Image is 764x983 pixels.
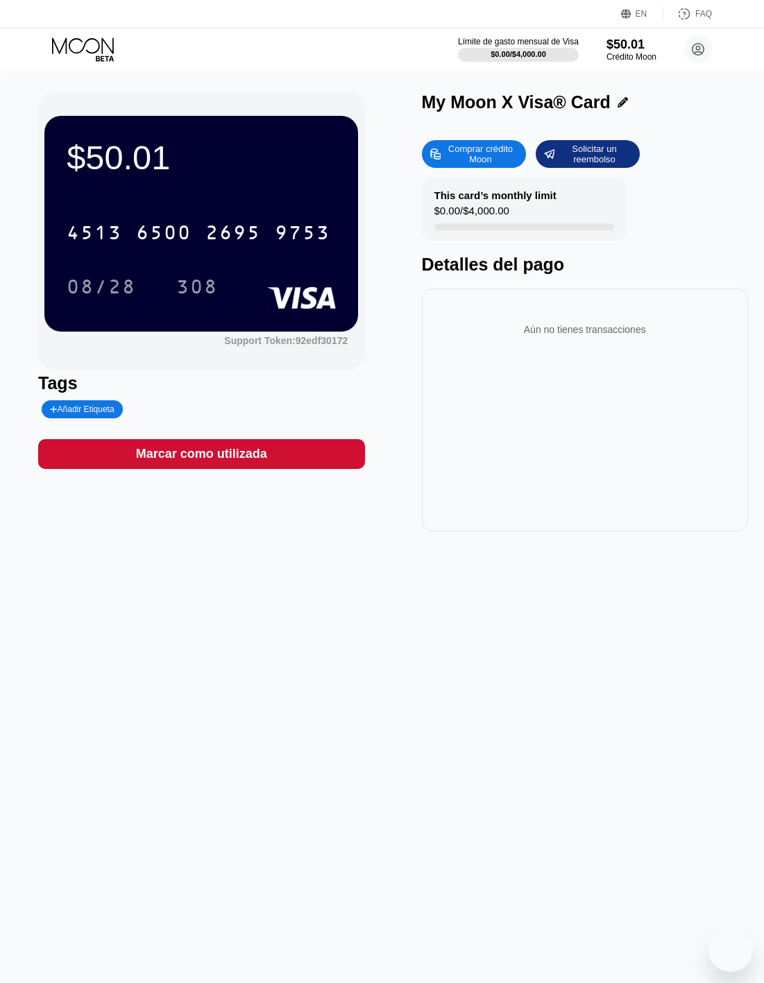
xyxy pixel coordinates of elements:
div: 4513 [67,223,122,246]
div: 08/28 [67,277,136,300]
div: This card’s monthly limit [434,189,557,201]
div: FAQ [695,9,712,19]
div: Detalles del pago [422,255,748,275]
div: 6500 [136,223,192,246]
div: $0.00 / $4,000.00 [434,205,509,223]
div: Añadir Etiqueta [42,400,123,418]
div: Solicitar un reembolso [556,143,632,165]
div: Comprar crédito Moon [442,143,518,165]
div: FAQ [663,7,712,21]
div: My Moon X Visa® Card [422,92,611,112]
iframe: Botón para iniciar la ventana de mensajería [708,928,753,972]
div: 4513650026959753 [58,215,339,250]
div: 308 [176,277,218,300]
div: Tags [38,373,364,393]
div: $50.01Crédito Moon [606,37,656,62]
div: Límite de gasto mensual de Visa [458,37,579,46]
div: 9753 [275,223,330,246]
div: Marcar como utilizada [136,446,267,462]
div: 2695 [205,223,261,246]
div: Comprar crédito Moon [422,140,526,168]
div: Solicitar un reembolso [536,140,640,168]
div: 08/28 [56,269,146,304]
div: $50.01 [606,37,656,52]
div: Aún no tienes transacciones [433,310,737,349]
div: Límite de gasto mensual de Visa$0.00/$4,000.00 [458,37,579,62]
div: Añadir Etiqueta [50,404,114,414]
div: Support Token: 92edf30172 [224,335,348,346]
div: Crédito Moon [606,52,656,62]
div: 308 [166,269,228,304]
div: Support Token:92edf30172 [224,335,348,346]
div: Marcar como utilizada [38,439,364,469]
div: $0.00 / $4,000.00 [491,50,546,58]
div: $50.01 [67,138,336,177]
div: EN [621,7,663,21]
div: EN [636,9,647,19]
